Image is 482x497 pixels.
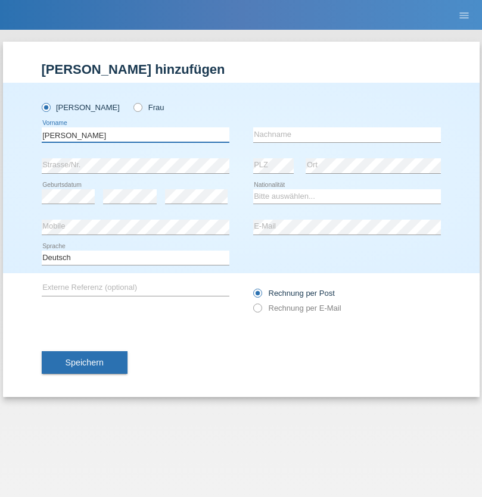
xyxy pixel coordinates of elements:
i: menu [458,10,470,21]
label: [PERSON_NAME] [42,103,120,112]
input: Rechnung per E-Mail [253,304,261,318]
label: Rechnung per Post [253,289,335,298]
input: [PERSON_NAME] [42,103,49,111]
label: Frau [133,103,164,112]
a: menu [452,11,476,18]
h1: [PERSON_NAME] hinzufügen [42,62,441,77]
button: Speichern [42,351,128,374]
input: Rechnung per Post [253,289,261,304]
input: Frau [133,103,141,111]
label: Rechnung per E-Mail [253,304,341,312]
span: Speichern [66,358,104,367]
